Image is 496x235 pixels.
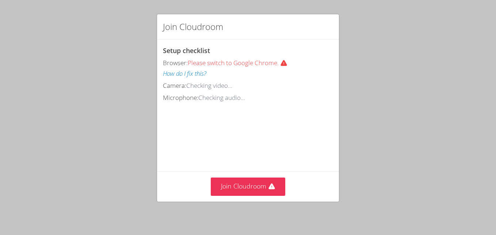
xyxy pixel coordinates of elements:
button: How do I fix this? [163,68,206,79]
button: Join Cloudroom [211,178,286,195]
span: Browser: [163,59,188,67]
span: Camera: [163,81,186,90]
span: Checking video... [186,81,232,90]
span: Checking audio... [198,93,245,102]
span: Please switch to Google Chrome. [188,59,293,67]
h2: Join Cloudroom [163,20,223,33]
span: Setup checklist [163,46,210,55]
span: Microphone: [163,93,198,102]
